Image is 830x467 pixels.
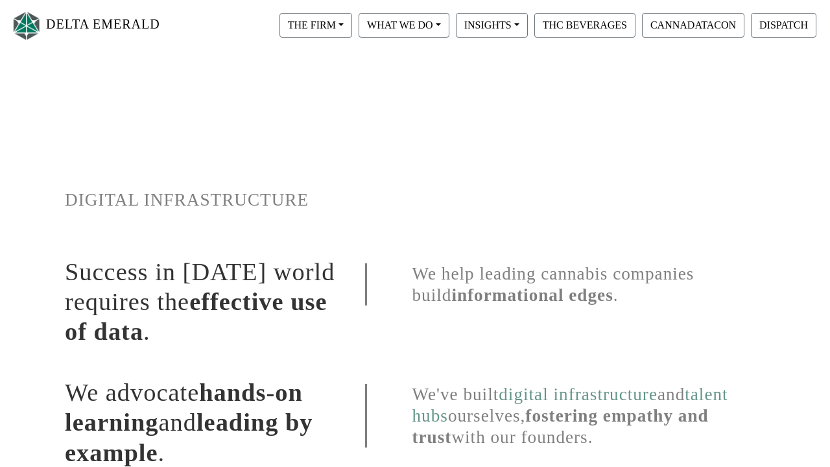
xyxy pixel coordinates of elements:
[65,288,327,345] span: effective use of data
[451,285,613,305] span: informational edges
[365,384,766,448] h1: We've built and ourselves, with our founders.
[279,13,352,38] button: THE FIRM
[10,8,43,43] img: Logo
[412,406,709,447] span: fostering empathy and trust
[65,377,346,467] h1: We advocate and .
[65,257,346,346] h1: Success in [DATE] world requires the .
[639,19,748,30] a: CANNADATACON
[748,19,820,30] a: DISPATCH
[531,19,639,30] a: THC BEVERAGES
[65,409,313,466] span: leading by example
[456,13,528,38] button: INSIGHTS
[65,189,765,211] h1: DIGITAL INFRASTRUCTURE
[534,13,635,38] button: THC BEVERAGES
[365,263,766,305] h1: We help leading cannabis companies build .
[751,13,816,38] button: DISPATCH
[359,13,449,38] button: WHAT WE DO
[10,5,160,46] a: DELTA EMERALD
[499,385,658,404] a: digital infrastructure
[642,13,744,38] button: CANNADATACON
